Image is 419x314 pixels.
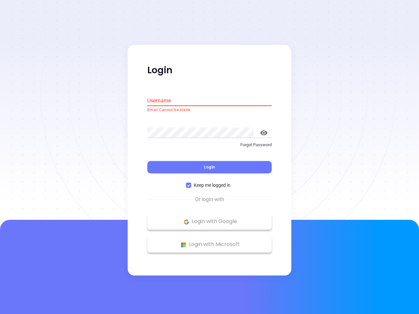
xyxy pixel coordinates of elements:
button: toggle password visibility [256,125,272,141]
button: Google Logo Login with Google [147,214,272,230]
img: Google Logo [182,218,191,226]
button: Microsoft Logo Login with Microsoft [147,236,272,253]
span: Login [204,165,215,170]
p: Email Cannot be blank [147,107,272,113]
span: Or login with [192,196,228,204]
img: Microsoft Logo [179,241,188,249]
span: Keep me logged in [191,182,233,189]
p: Login with Microsoft [151,240,268,250]
p: Login with Google [151,217,268,227]
button: Login [147,161,272,174]
p: Forgot Password [147,142,272,148]
a: Forgot Password [147,142,272,153]
p: Login [147,64,272,76]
